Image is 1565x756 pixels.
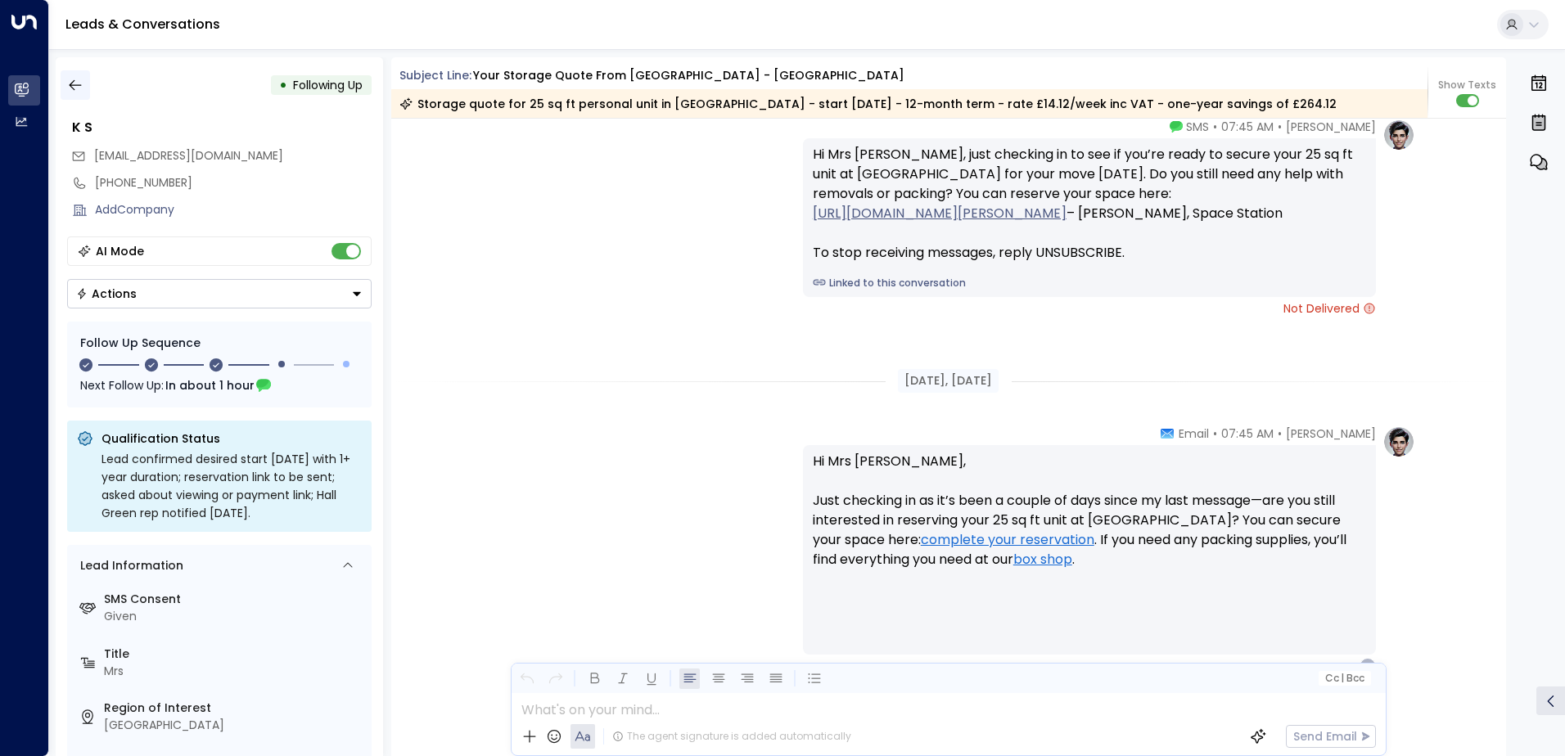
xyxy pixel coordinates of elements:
[80,335,359,352] div: Follow Up Sequence
[104,700,365,717] label: Region of Interest
[95,174,372,191] div: [PHONE_NUMBER]
[1318,671,1370,686] button: Cc|Bcc
[104,663,365,680] div: Mrs
[813,276,1366,290] a: Linked to this conversation
[473,67,904,84] div: Your storage quote from [GEOGRAPHIC_DATA] - [GEOGRAPHIC_DATA]
[813,145,1366,263] div: Hi Mrs [PERSON_NAME], just checking in to see if you’re ready to secure your 25 sq ft unit at [GE...
[76,286,137,301] div: Actions
[96,243,144,259] div: AI Mode
[104,591,365,608] label: SMS Consent
[95,201,372,218] div: AddCompany
[94,147,283,164] span: [EMAIL_ADDRESS][DOMAIN_NAME]
[94,147,283,164] span: khgyhh@gmail.com
[1341,673,1344,684] span: |
[1213,119,1217,135] span: •
[104,608,365,625] div: Given
[1360,658,1376,674] div: K
[1286,119,1376,135] span: [PERSON_NAME]
[813,204,1067,223] a: [URL][DOMAIN_NAME][PERSON_NAME]
[1179,425,1209,442] span: Email
[165,376,255,394] span: In about 1 hour
[65,15,220,34] a: Leads & Conversations
[74,557,183,574] div: Lead Information
[1186,119,1209,135] span: SMS
[104,646,365,663] label: Title
[1213,425,1217,442] span: •
[67,279,372,308] div: Button group with a nested menu
[1221,425,1274,442] span: 07:45 AM
[1278,425,1282,442] span: •
[612,729,851,744] div: The agent signature is added automatically
[101,430,362,447] p: Qualification Status
[1013,550,1072,569] a: box shop
[898,369,999,393] div: [DATE], [DATE]
[516,668,537,689] button: Undo
[1278,119,1282,135] span: •
[545,668,566,689] button: Redo
[1382,425,1415,458] img: profile-logo.png
[293,77,363,93] span: Following Up
[399,67,471,83] span: Subject Line:
[1382,119,1415,151] img: profile-logo.png
[80,376,359,394] div: Next Follow Up:
[67,279,372,308] button: Actions
[921,530,1094,550] a: complete your reservation
[1286,425,1376,442] span: [PERSON_NAME]
[101,450,362,522] div: Lead confirmed desired start [DATE] with 1+ year duration; reservation link to be sent; asked abo...
[1438,78,1496,92] span: Show Texts
[279,70,287,100] div: •
[72,118,372,137] div: K S
[1283,300,1376,317] span: Not Delivered
[1221,119,1274,135] span: 07:45 AM
[399,96,1337,112] div: Storage quote for 25 sq ft personal unit in [GEOGRAPHIC_DATA] - start [DATE] - 12-month term - ra...
[813,452,1366,589] p: Hi Mrs [PERSON_NAME], Just checking in as it’s been a couple of days since my last message—are yo...
[104,717,365,734] div: [GEOGRAPHIC_DATA]
[1324,673,1364,684] span: Cc Bcc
